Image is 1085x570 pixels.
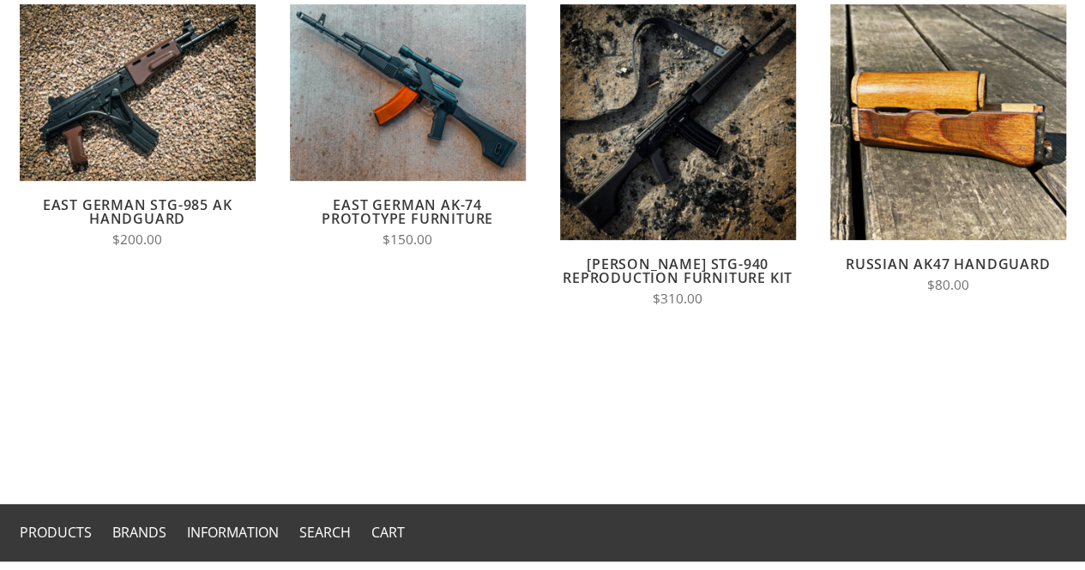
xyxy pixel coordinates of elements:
[653,290,702,308] span: $310.00
[290,4,526,181] img: East German AK-74 Prototype Furniture
[846,255,1051,273] a: Russian AK47 Handguard
[112,523,166,542] a: Brands
[563,255,793,287] a: [PERSON_NAME] STG-940 Reproduction Furniture Kit
[830,4,1066,240] img: Russian AK47 Handguard
[299,523,351,542] a: Search
[322,195,493,228] a: East German AK-74 Prototype Furniture
[371,523,405,542] a: Cart
[383,231,432,249] span: $150.00
[112,231,162,249] span: $200.00
[20,523,92,542] a: Products
[927,276,969,294] span: $80.00
[187,523,279,542] a: Information
[560,4,796,240] img: Wieger STG-940 Reproduction Furniture Kit
[20,4,256,181] img: East German STG-985 AK Handguard
[43,195,232,228] a: East German STG-985 AK Handguard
